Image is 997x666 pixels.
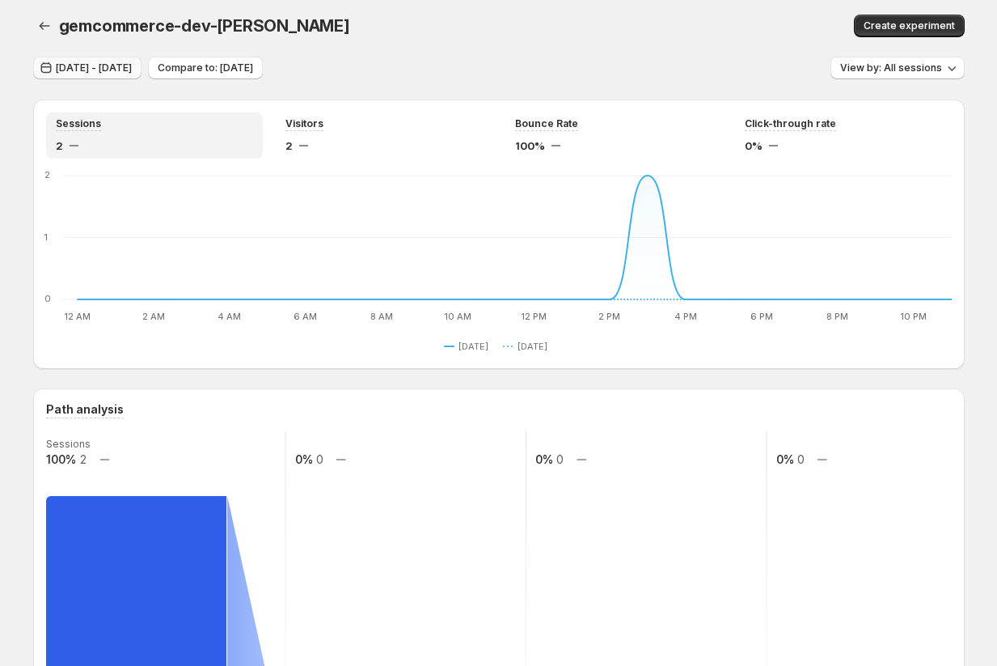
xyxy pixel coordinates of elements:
text: 0 [315,452,323,466]
text: 12 AM [64,311,91,322]
span: [DATE] [518,340,547,353]
span: Visitors [285,117,323,130]
button: View by: All sessions [830,57,965,79]
span: Create experiment [864,19,955,32]
text: 10 AM [443,311,471,322]
text: 100% [46,452,76,466]
text: 2 [44,169,50,180]
button: [DATE] - [DATE] [33,57,142,79]
span: View by: All sessions [840,62,942,74]
span: Bounce Rate [515,117,578,130]
span: 2 [56,138,63,154]
span: Compare to: [DATE] [158,62,253,74]
text: 2 AM [142,311,164,322]
text: 0 [556,452,564,466]
text: 0% [775,452,793,466]
span: Sessions [56,117,101,130]
button: [DATE] [444,337,495,356]
text: 0% [294,452,312,466]
text: 8 AM [370,311,392,322]
text: Sessions [46,438,91,450]
span: gemcommerce-dev-[PERSON_NAME] [59,16,350,36]
text: 4 PM [674,311,696,322]
button: [DATE] [503,337,554,356]
text: 1 [44,231,48,243]
span: 2 [285,138,293,154]
text: 2 PM [598,311,620,322]
text: 10 PM [900,311,927,322]
span: 100% [515,138,545,154]
text: 4 AM [218,311,241,322]
h3: Path analysis [46,401,124,418]
button: Create experiment [854,15,965,37]
span: 0% [745,138,763,154]
text: 8 PM [826,311,848,322]
span: [DATE] - [DATE] [56,62,132,74]
text: 2 [79,452,86,466]
text: 0 [796,452,804,466]
span: Click-through rate [745,117,836,130]
span: [DATE] [458,340,488,353]
text: 0 [44,293,51,304]
text: 6 AM [294,311,317,322]
button: Compare to: [DATE] [148,57,263,79]
text: 6 PM [750,311,772,322]
text: 0% [535,452,553,466]
text: 12 PM [520,311,546,322]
